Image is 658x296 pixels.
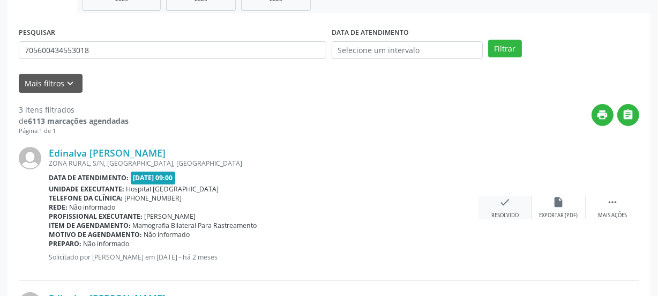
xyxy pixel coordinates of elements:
[49,221,131,230] b: Item de agendamento:
[49,212,143,221] b: Profissional executante:
[49,173,129,182] b: Data de atendimento:
[65,78,77,90] i: keyboard_arrow_down
[488,40,522,58] button: Filtrar
[597,109,609,121] i: print
[491,212,519,219] div: Resolvido
[28,116,129,126] strong: 6113 marcações agendadas
[499,196,511,208] i: check
[553,196,565,208] i: insert_drive_file
[49,194,123,203] b: Telefone da clínica:
[145,212,196,221] span: [PERSON_NAME]
[623,109,634,121] i: 
[598,212,627,219] div: Mais ações
[131,172,176,184] span: [DATE] 09:00
[540,212,578,219] div: Exportar (PDF)
[19,127,129,136] div: Página 1 de 1
[125,194,182,203] span: [PHONE_NUMBER]
[49,239,81,248] b: Preparo:
[19,74,83,93] button: Mais filtroskeyboard_arrow_down
[49,253,478,262] p: Solicitado por [PERSON_NAME] em [DATE] - há 2 meses
[84,239,130,248] span: Não informado
[592,104,614,126] button: print
[126,184,219,194] span: Hospital [GEOGRAPHIC_DATA]
[19,104,129,115] div: 3 itens filtrados
[617,104,639,126] button: 
[49,184,124,194] b: Unidade executante:
[49,203,68,212] b: Rede:
[144,230,190,239] span: Não informado
[607,196,618,208] i: 
[49,230,142,239] b: Motivo de agendamento:
[70,203,116,212] span: Não informado
[332,25,409,41] label: DATA DE ATENDIMENTO
[19,147,41,169] img: img
[133,221,257,230] span: Mamografia Bilateral Para Rastreamento
[19,41,326,60] input: Nome, CNS
[332,41,483,60] input: Selecione um intervalo
[19,115,129,127] div: de
[49,159,478,168] div: ZONA RURAL, S/N, [GEOGRAPHIC_DATA], [GEOGRAPHIC_DATA]
[19,25,55,41] label: PESQUISAR
[49,147,166,159] a: Edinalva [PERSON_NAME]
